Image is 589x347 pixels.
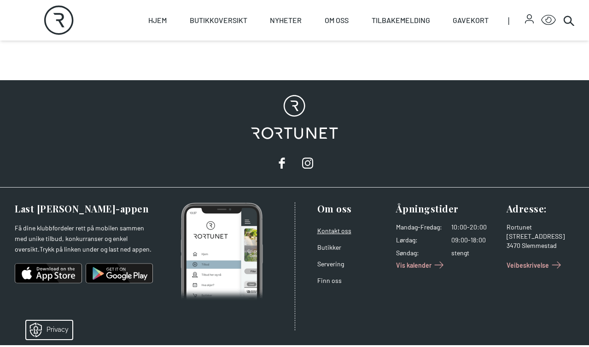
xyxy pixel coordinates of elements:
[522,241,557,249] span: Slemmestad
[317,276,342,284] a: Finn oss
[507,223,578,232] div: Rortunet
[317,202,389,215] h3: Om oss
[15,223,153,255] p: Få dine klubbfordeler rett på mobilen sammen med unike tilbud, konkurranser og enkel oversikt.Try...
[317,243,341,251] a: Butikker
[507,232,578,241] div: [STREET_ADDRESS]
[396,235,442,245] dt: Lørdag :
[9,318,84,342] iframe: Manage Preferences
[298,154,317,172] a: instagram
[507,202,578,215] h3: Adresse :
[451,223,499,232] dd: 10:00-20:00
[396,202,499,215] h3: Åpningstider
[181,202,263,301] img: Photo of mobile app home screen
[396,248,442,258] dt: Søndag :
[541,13,556,28] button: Open Accessibility Menu
[86,262,153,284] img: android
[396,223,442,232] dt: Mandag - Fredag :
[451,235,499,245] dd: 09:00-18:00
[317,260,344,268] a: Servering
[507,241,520,249] span: 3470
[317,227,351,235] a: Kontakt oss
[15,262,82,284] img: ios
[451,248,499,258] dd: stengt
[396,260,432,270] span: Vis kalender
[273,154,291,172] a: facebook
[507,258,564,272] a: Veibeskrivelse
[15,202,153,215] h3: Last [PERSON_NAME]-appen
[507,260,549,270] span: Veibeskrivelse
[396,258,446,272] a: Vis kalender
